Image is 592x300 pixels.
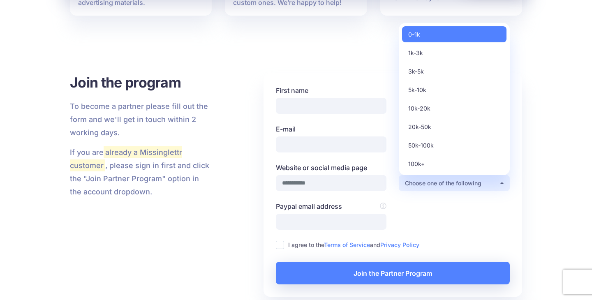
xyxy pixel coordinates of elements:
button: Join the Partner Program [276,262,510,284]
label: E-mail [276,124,387,134]
h3: Join the program [70,73,213,92]
span: 50k-100k [408,141,434,150]
span: 0-1k [408,30,420,39]
button: Choose one of the following [399,175,510,191]
label: I agree to the and [288,240,419,249]
span: 5k-10k [408,85,426,95]
p: To become a partner please fill out the form and we'll get in touch within 2 working days. [70,100,213,139]
mark: already a Missinglettr customer [70,146,182,171]
label: First name [276,85,387,95]
label: Paypal email address [276,201,387,211]
span: 1k-3k [408,48,423,58]
label: Website or social media page [276,163,387,173]
span: 3k-5k [408,67,424,76]
span: 10k-20k [408,104,430,113]
div: Choose one of the following [405,178,499,188]
p: If you are , please sign in first and click the "Join Partner Program" option in the account drop... [70,146,213,198]
a: Privacy Policy [380,241,419,248]
a: Terms of Service [324,241,370,248]
span: 20k-50k [408,122,431,132]
span: 100k+ [408,159,425,169]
